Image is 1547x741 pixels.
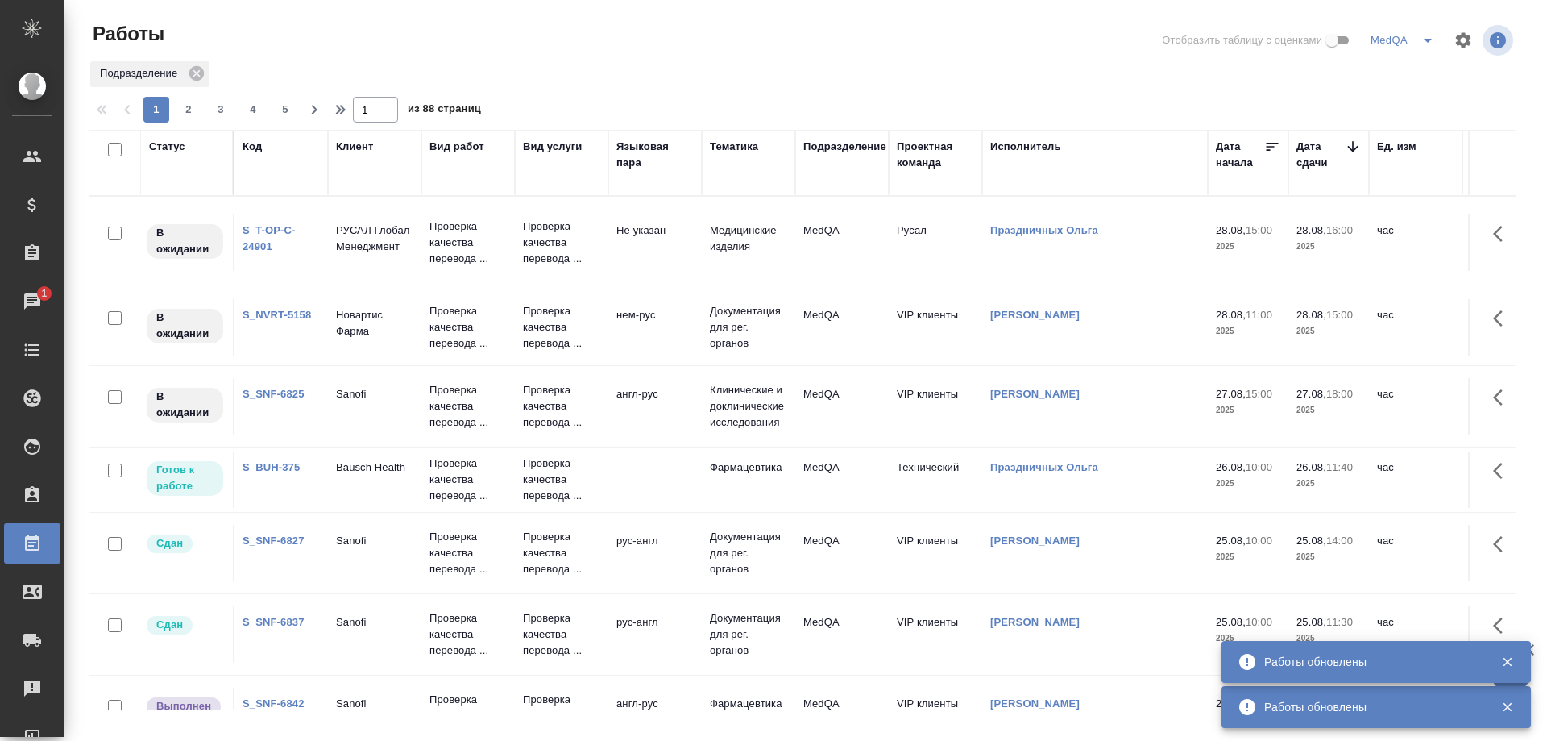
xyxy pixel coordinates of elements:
a: S_T-OP-C-24901 [243,224,296,252]
p: 2025 [1216,631,1280,647]
span: 5 [272,102,298,118]
div: Клиент [336,139,373,155]
td: час [1369,606,1462,663]
p: Выполнен [156,698,211,714]
td: Не указан [608,214,702,271]
p: 10:00 [1246,616,1272,628]
div: Исполнитель может приступить к работе [145,460,225,497]
p: 2025 [1296,323,1361,339]
p: В ожидании [156,225,214,257]
div: Дата сдачи [1296,139,1345,171]
p: Проверка качества перевода ... [429,456,507,504]
p: 25.08, [1216,616,1246,628]
td: час [1369,214,1462,271]
a: Праздничных Ольга [990,461,1098,473]
button: 3 [208,97,234,123]
span: 4 [240,102,266,118]
div: Статус [149,139,185,155]
td: нем-рус [608,299,702,356]
td: Технический [889,452,982,508]
p: 15:00 [1246,224,1272,236]
p: 15:00 [1246,388,1272,400]
a: Праздничных Ольга [990,224,1098,236]
a: S_BUH-375 [243,461,300,473]
a: S_SNF-6837 [243,616,305,628]
td: час [1369,378,1462,435]
p: Проверка качества перевода ... [523,692,600,740]
td: MedQA [795,378,889,435]
div: Языковая пара [616,139,694,171]
a: [PERSON_NAME] [990,309,1080,321]
p: 15:00 [1326,309,1353,321]
p: Проверка качества перевода ... [523,456,600,504]
span: Посмотреть информацию [1483,25,1516,56]
td: MedQA [795,606,889,663]
div: Исполнитель назначен, приступать к работе пока рано [145,386,225,424]
span: 1 [31,285,56,302]
p: Проверка качества перевода ... [523,610,600,659]
td: VIP клиенты [889,525,982,581]
div: Код [243,139,262,155]
button: 5 [272,97,298,123]
button: Здесь прячутся важные кнопки [1483,214,1522,253]
p: Медицинские изделия [710,223,787,255]
p: 11:40 [1326,461,1353,473]
p: Документация для рег. органов [710,303,787,352]
p: 28.08, [1296,224,1326,236]
button: 4 [240,97,266,123]
p: 25.08, [1296,616,1326,628]
button: Здесь прячутся важные кнопки [1483,525,1522,564]
div: Работы обновлены [1264,654,1477,670]
p: 25.08, [1216,535,1246,547]
td: Русал [889,214,982,271]
p: Sanofi [336,533,413,549]
div: Дата начала [1216,139,1264,171]
div: Проектная команда [897,139,974,171]
td: час [1369,299,1462,356]
span: из 88 страниц [408,99,481,123]
td: MedQA [795,452,889,508]
td: 1.66 [1462,525,1543,581]
div: Подразделение [90,61,209,87]
p: 28.08, [1296,309,1326,321]
p: 2025 [1296,631,1361,647]
td: VIP клиенты [889,378,982,435]
p: Подразделение [100,65,183,81]
p: 10:00 [1246,461,1272,473]
a: [PERSON_NAME] [990,535,1080,547]
p: Проверка качества перевода ... [523,219,600,267]
p: 26.08, [1216,461,1246,473]
div: split button [1367,27,1444,53]
td: MedQA [795,299,889,356]
a: S_NVRT-5158 [243,309,311,321]
td: VIP клиенты [889,606,982,663]
button: 2 [176,97,201,123]
p: Фармацевтика [710,460,787,476]
p: РУСАЛ Глобал Менеджмент [336,223,413,255]
td: англ-рус [608,378,702,435]
p: Bausch Health [336,460,413,476]
div: Тематика [710,139,758,155]
p: 25.08, [1296,535,1326,547]
p: 11:00 [1246,309,1272,321]
p: Проверка качества перевода ... [429,692,507,740]
td: час [1369,452,1462,508]
button: Здесь прячутся важные кнопки [1483,606,1522,645]
p: Проверка качества перевода ... [429,382,507,431]
p: Проверка качества перевода ... [429,303,507,352]
a: [PERSON_NAME] [990,697,1080,710]
button: Закрыть [1491,655,1524,669]
div: Менеджер проверил работу исполнителя, передает ее на следующий этап [145,533,225,555]
div: Исполнитель [990,139,1061,155]
a: [PERSON_NAME] [990,388,1080,400]
a: S_SNF-6827 [243,535,305,547]
p: 2025 [1216,549,1280,565]
div: Исполнитель назначен, приступать к работе пока рано [145,223,225,260]
td: 1 [1462,452,1543,508]
p: 14:00 [1326,535,1353,547]
p: 27.08, [1216,388,1246,400]
p: Сдан [156,617,183,633]
td: рус-англ [608,606,702,663]
p: Сдан [156,535,183,552]
p: 2025 [1296,476,1361,492]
